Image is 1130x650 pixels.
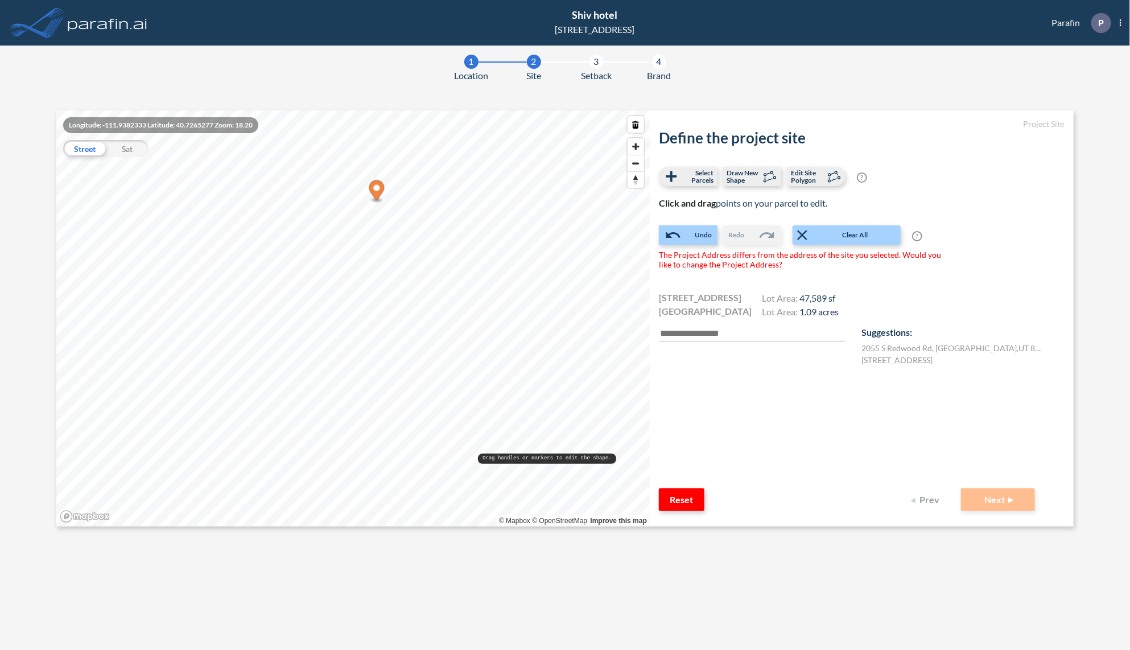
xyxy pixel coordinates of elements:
pre: Drag handles or markers to edit the shape. [478,454,616,464]
span: Reset bearing to north [628,172,644,188]
span: Undo [695,230,712,240]
div: Parafin [1034,13,1121,33]
div: [STREET_ADDRESS] [555,23,634,36]
h2: Define the project site [659,129,1065,147]
button: Undo [659,225,717,245]
a: Improve this map [591,517,647,525]
span: points on your parcel to edit. [659,198,827,208]
button: Reset bearing to north [628,171,644,188]
label: 2055 S Redwood Rd , [GEOGRAPHIC_DATA] , UT 84104 , US [861,342,1044,354]
span: Edit Site Polygon [791,169,824,184]
button: Redo [723,225,781,245]
h4: Lot Area: [762,306,839,320]
span: [GEOGRAPHIC_DATA] [659,305,752,318]
span: The Project Address differs from the address of the site you selected. Would you like to change t... [659,250,948,270]
span: 1.09 acres [799,306,839,317]
a: Mapbox homepage [60,510,110,523]
div: 3 [589,55,604,69]
button: Zoom out [628,155,644,171]
span: Site [526,69,541,83]
h5: Project Site [659,120,1065,129]
span: 47,589 sf [799,293,835,303]
canvas: Map [56,110,650,526]
div: 4 [652,55,666,69]
span: Select Parcels [680,169,714,184]
span: Location [454,69,488,83]
div: Map marker [369,180,385,204]
div: Longitude: -111.9382333 Latitude: 40.7265277 Zoom: 18.20 [63,117,258,133]
span: Setback [581,69,612,83]
span: Redo [728,230,744,240]
b: Click and drag [659,198,716,208]
button: Next [961,488,1035,511]
button: Prev [904,488,950,511]
span: Brand [647,69,671,83]
div: Street [63,140,106,157]
label: [STREET_ADDRESS] [861,354,933,366]
img: logo [65,11,150,34]
div: Sat [106,140,149,157]
a: Mapbox [499,517,530,525]
div: 1 [464,55,479,69]
span: Draw New Shape [727,169,760,184]
p: Suggestions: [861,326,1064,339]
h4: Lot Area: [762,293,839,306]
p: P [1098,18,1104,28]
div: 2 [527,55,541,69]
button: Clear All [793,225,901,245]
button: Reset [659,488,704,511]
a: OpenStreetMap [532,517,587,525]
span: Shiv hotel [572,9,617,21]
span: ? [912,231,922,241]
span: Clear All [811,230,900,240]
span: ? [857,172,867,183]
button: Remove the selected node [628,116,644,133]
button: Zoom in [628,138,644,155]
span: [STREET_ADDRESS] [659,291,741,305]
